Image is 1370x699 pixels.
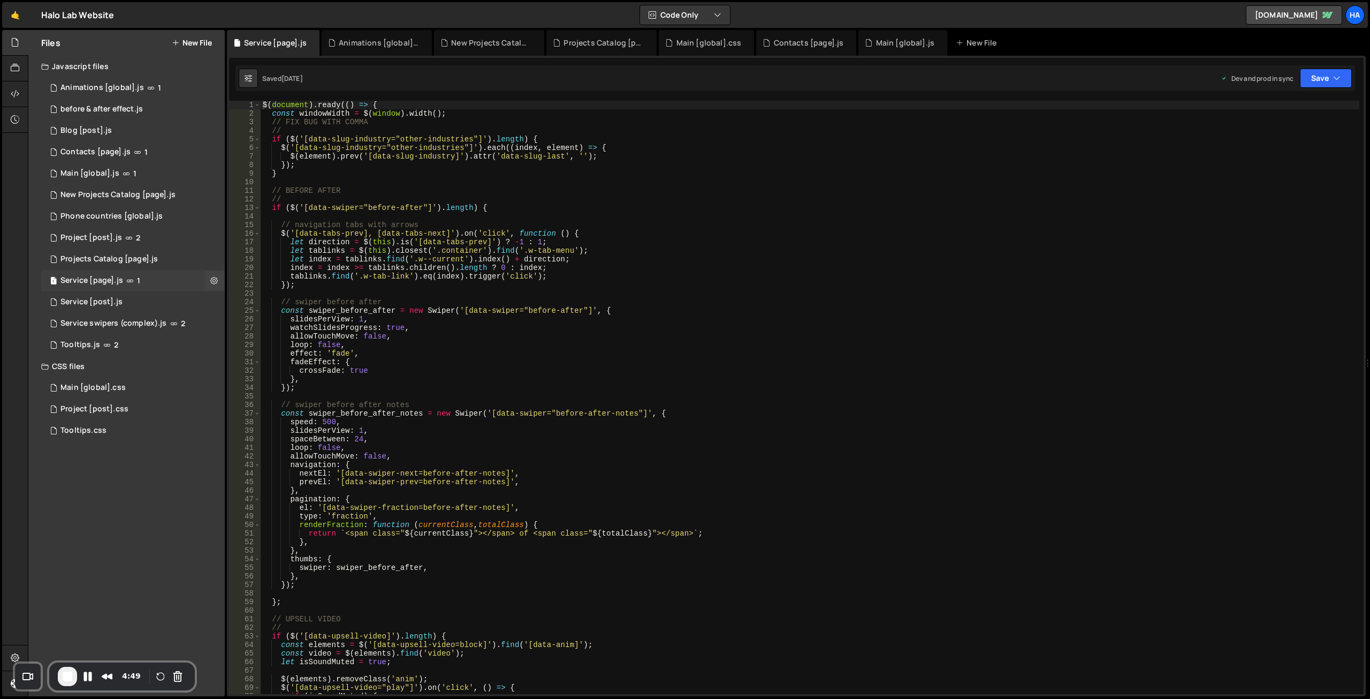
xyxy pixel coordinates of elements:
div: 826/18335.css [41,420,225,441]
span: 1 [137,276,140,285]
div: 17 [229,238,261,246]
div: New Projects Catalog [page].js [451,37,531,48]
div: Service [page].js [244,37,307,48]
div: 22 [229,281,261,289]
div: 826/10093.js [41,249,225,270]
div: 55 [229,563,261,572]
div: 826/8793.js [41,313,225,334]
div: 51 [229,529,261,538]
div: 69 [229,683,261,692]
div: 59 [229,598,261,606]
div: 5 [229,135,261,144]
div: 41 [229,444,261,452]
div: 43 [229,461,261,469]
div: 15 [229,221,261,229]
div: Projects Catalog [page].js [60,254,158,264]
a: [DOMAIN_NAME] [1246,5,1342,25]
div: Contacts [page].js [60,147,131,157]
button: Code Only [640,5,730,25]
div: 18 [229,246,261,255]
div: 31 [229,358,261,366]
div: 4 [229,126,261,135]
div: 58 [229,589,261,598]
div: Tooltips.css [60,426,106,435]
div: 30 [229,349,261,358]
div: 38 [229,418,261,426]
div: 826/3363.js [41,120,225,141]
div: 61 [229,615,261,623]
div: 826/7934.js [41,291,225,313]
span: 1 [144,148,148,156]
div: 29 [229,341,261,349]
div: 49 [229,512,261,521]
div: 16 [229,229,261,238]
div: Main [global].css [676,37,742,48]
div: 28 [229,332,261,341]
div: Main [global].js [60,169,119,178]
div: 64 [229,641,261,649]
div: 52 [229,538,261,546]
div: 20 [229,264,261,272]
div: 21 [229,272,261,281]
div: 27 [229,324,261,332]
div: 11 [229,186,261,195]
div: New Projects Catalog [page].js [60,190,176,200]
div: Javascript files [28,56,225,77]
div: 40 [229,435,261,444]
a: Ha [1345,5,1365,25]
span: 2 [136,234,140,242]
div: 37 [229,409,261,418]
button: Save [1300,69,1352,88]
div: 67 [229,666,261,675]
div: 33 [229,375,261,384]
span: 1 [50,277,57,286]
div: Blog [post].js [60,126,112,136]
div: 826/8916.js [41,227,225,249]
span: 2 [181,319,185,328]
div: 24 [229,298,261,306]
div: 19 [229,255,261,264]
div: 50 [229,521,261,529]
div: 60 [229,606,261,615]
div: 54 [229,555,261,563]
div: 3 [229,118,261,126]
div: 62 [229,623,261,632]
div: 14 [229,212,261,221]
div: Service [post].js [60,297,123,307]
div: 12 [229,195,261,204]
div: 826/10500.js [41,270,225,291]
span: 1 [158,84,161,92]
div: Phone countries [global].js [60,212,163,221]
div: 10 [229,178,261,186]
div: 63 [229,632,261,641]
div: 6 [229,144,261,152]
div: 42 [229,452,261,461]
div: 1 [229,101,261,109]
div: 32 [229,366,261,375]
div: Animations [global].js [60,83,144,93]
div: 44 [229,469,261,478]
div: Tooltips.js [60,340,100,350]
h2: Files [41,37,60,49]
div: Service [page].js [60,276,123,285]
div: Project [post].js [60,233,122,243]
div: 47 [229,495,261,503]
div: Service swipers (complex).js [60,319,166,328]
div: 826/2754.js [41,77,225,99]
div: 826/18329.js [41,334,225,356]
div: 826/9226.css [41,399,225,420]
div: 35 [229,392,261,401]
div: 826/45771.js [41,184,225,206]
div: 13 [229,204,261,212]
a: 🤙 [2,2,28,28]
div: 2 [229,109,261,118]
div: 26 [229,315,261,324]
div: 45 [229,478,261,486]
div: 25 [229,306,261,315]
div: Main [global].js [876,37,935,48]
span: 2 [114,341,118,349]
div: 826/19389.js [41,99,225,120]
div: 65 [229,649,261,658]
div: Contacts [page].js [774,37,844,48]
